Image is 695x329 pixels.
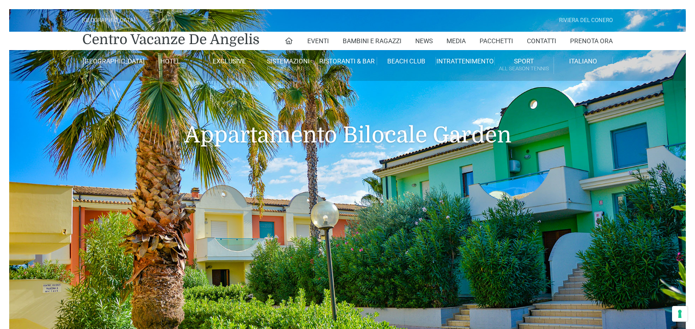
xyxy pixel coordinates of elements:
[82,16,135,25] div: [GEOGRAPHIC_DATA]
[559,16,613,25] div: Riviera Del Conero
[436,57,495,65] a: Intrattenimento
[672,306,688,322] button: Le tue preferenze relative al consenso per le tecnologie di tracciamento
[570,32,613,50] a: Prenota Ora
[82,81,613,162] h1: Appartamento Bilocale Garden
[259,57,318,74] a: SistemazioniRooms & Suites
[495,57,554,74] a: SportAll Season Tennis
[480,32,513,50] a: Pacchetti
[82,30,260,49] a: Centro Vacanze De Angelis
[527,32,556,50] a: Contatti
[259,64,317,73] small: Rooms & Suites
[377,57,436,65] a: Beach Club
[141,57,200,65] a: Hotel
[318,57,377,65] a: Ristoranti & Bar
[307,32,329,50] a: Eventi
[343,32,401,50] a: Bambini e Ragazzi
[415,32,433,50] a: News
[446,32,466,50] a: Media
[200,57,259,65] a: Exclusive
[495,64,553,73] small: All Season Tennis
[82,57,141,65] a: [GEOGRAPHIC_DATA]
[569,57,597,65] span: Italiano
[554,57,613,65] a: Italiano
